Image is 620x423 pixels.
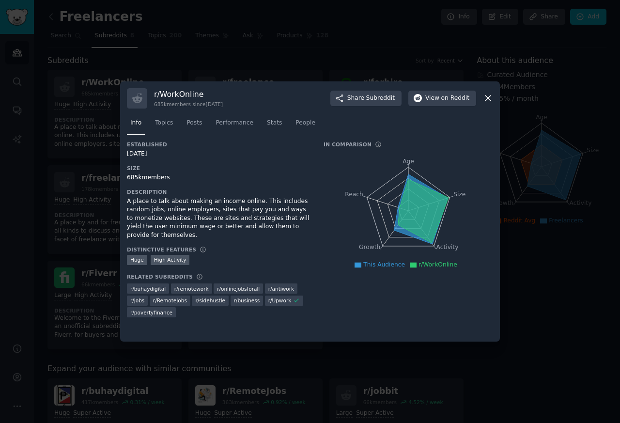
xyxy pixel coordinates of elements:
tspan: Reach [345,190,363,197]
span: View [425,94,469,103]
span: Stats [267,119,282,127]
div: [DATE] [127,150,310,158]
span: r/ buhaydigital [130,285,166,292]
div: Huge [127,255,147,265]
span: r/WorkOnline [418,261,457,268]
span: r/ povertyfinance [130,309,172,316]
span: on Reddit [441,94,469,103]
h3: Established [127,141,310,148]
span: Topics [155,119,173,127]
span: People [295,119,315,127]
div: 685k members since [DATE] [154,101,223,108]
h3: Related Subreddits [127,273,193,280]
tspan: Size [453,190,465,197]
button: ShareSubreddit [330,91,402,106]
div: A place to talk about making an income online. This includes random jobs, online employers, sites... [127,197,310,240]
h3: In Comparison [324,141,372,148]
a: Posts [183,115,205,135]
span: r/ business [234,297,260,304]
a: Info [127,115,145,135]
div: 685k members [127,173,310,182]
span: r/ jobs [130,297,144,304]
span: r/ antiwork [268,285,294,292]
h3: Description [127,188,310,195]
span: Posts [186,119,202,127]
a: People [292,115,319,135]
span: Performance [216,119,253,127]
tspan: Age [403,158,414,165]
span: This Audience [363,261,405,268]
h3: Distinctive Features [127,246,196,253]
span: r/ onlinejobsforall [217,285,260,292]
tspan: Activity [436,244,459,251]
tspan: Growth [359,244,380,251]
a: Topics [152,115,176,135]
h3: Size [127,165,310,172]
span: Info [130,119,141,127]
a: Stats [263,115,285,135]
span: r/ Upwork [268,297,292,304]
h3: r/ WorkOnline [154,89,223,99]
span: r/ remotework [174,285,209,292]
span: Subreddit [366,94,395,103]
a: Performance [212,115,257,135]
span: r/ sidehustle [195,297,225,304]
span: Share [347,94,395,103]
div: High Activity [151,255,190,265]
button: Viewon Reddit [408,91,476,106]
span: r/ RemoteJobs [153,297,187,304]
